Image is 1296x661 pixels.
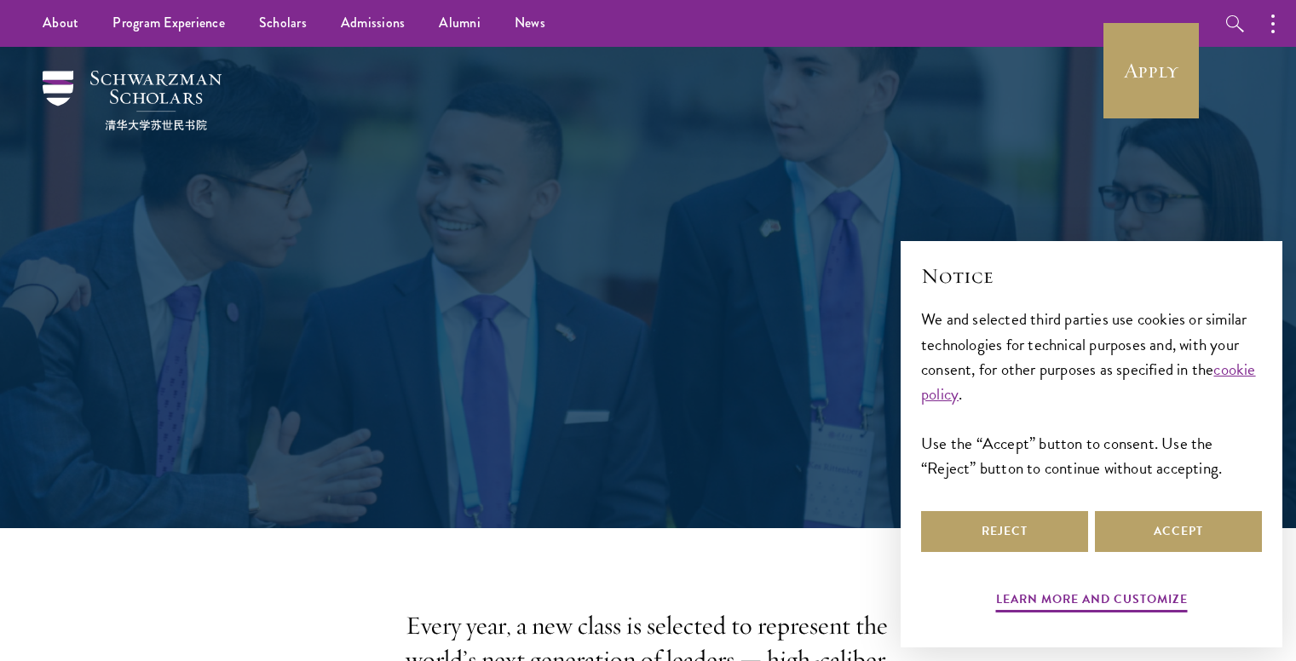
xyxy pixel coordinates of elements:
[921,262,1262,290] h2: Notice
[921,357,1256,406] a: cookie policy
[43,71,222,130] img: Schwarzman Scholars
[921,307,1262,480] div: We and selected third parties use cookies or similar technologies for technical purposes and, wit...
[996,589,1188,615] button: Learn more and customize
[1095,511,1262,552] button: Accept
[1103,23,1199,118] a: Apply
[921,511,1088,552] button: Reject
